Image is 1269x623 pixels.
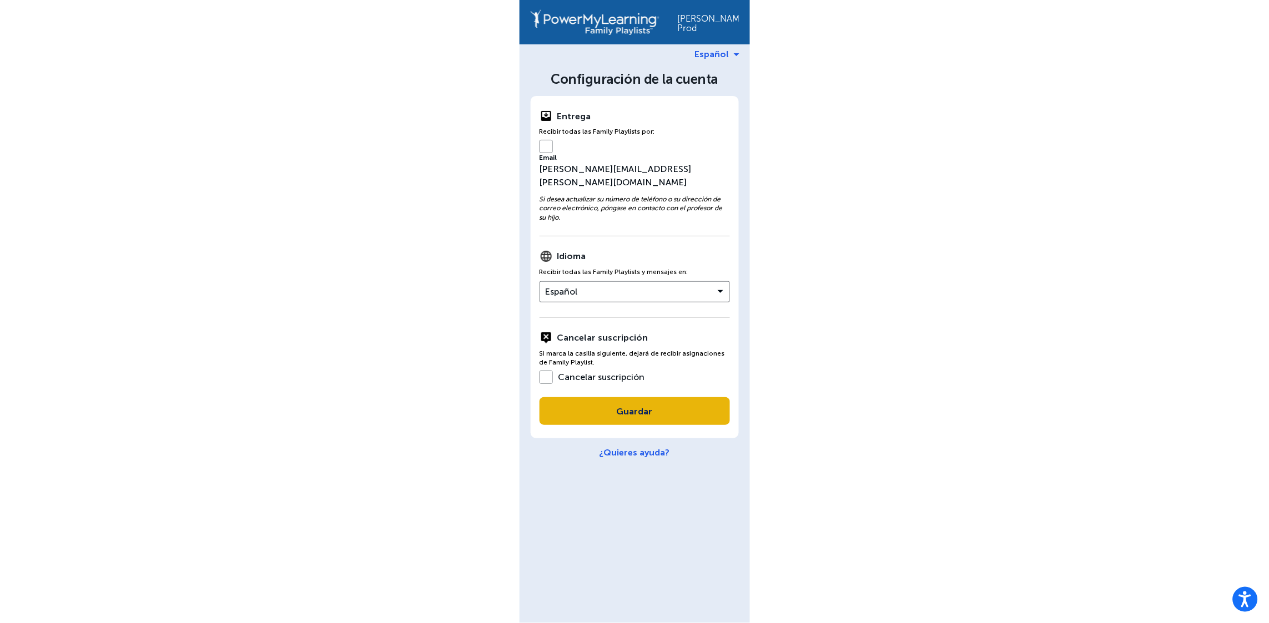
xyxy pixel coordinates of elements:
span: Guardar [617,406,653,417]
strong: Idioma [557,251,586,261]
a: Español [695,49,739,59]
span: Español [695,49,729,59]
div: [PERSON_NAME][EMAIL_ADDRESS][PERSON_NAME][DOMAIN_NAME] [540,153,730,189]
strong: Entrega [557,111,591,121]
div: Si marca la casilla siguiente, dejará de recibir asignaciones de Family Playlist. [540,349,730,368]
img: Unsubscribe [540,331,553,345]
div: Recibir todas las Family Playlists y mensajes en: [540,267,730,277]
div: Recibir todas las Family Playlists por: [540,127,730,136]
strong: Cancelar suscripción [557,332,648,343]
div: Configuración de la cuenta [520,71,750,87]
button: Guardar [540,397,730,425]
small: Email [540,153,730,163]
img: PowerMyLearning Connect [531,9,659,35]
a: ¿Quieres ayuda? [600,447,670,458]
em: Si desea actualizar su número de teléfono o su dirección de correo electrónico, póngase en contac... [540,195,723,222]
button: Español [540,281,730,302]
img: Language [540,250,553,263]
span: Español [545,281,579,302]
img: Delivery [540,109,553,123]
div: [PERSON_NAME] Prod [678,12,739,33]
label: Cancelar suscripción [540,372,645,382]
